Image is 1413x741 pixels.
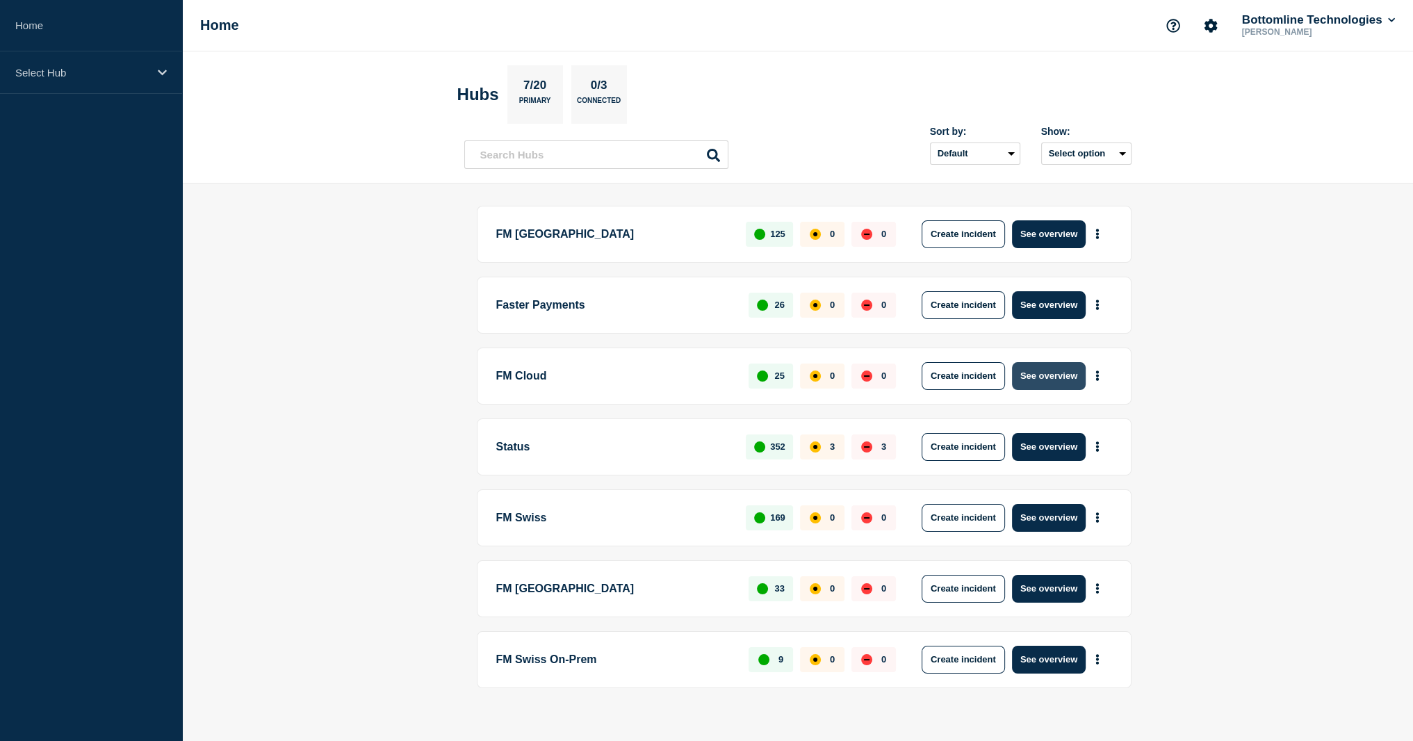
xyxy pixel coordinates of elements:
p: 169 [770,512,785,523]
button: More actions [1088,646,1106,672]
p: 0 [830,229,835,239]
p: 125 [770,229,785,239]
button: Create incident [922,433,1005,461]
button: See overview [1012,504,1086,532]
div: up [754,512,765,523]
p: FM [GEOGRAPHIC_DATA] [496,220,730,248]
p: 25 [774,370,784,381]
button: Create incident [922,362,1005,390]
p: 33 [774,583,784,594]
p: 0 [881,370,886,381]
button: Create incident [922,646,1005,674]
button: More actions [1088,434,1106,459]
button: Create incident [922,220,1005,248]
button: More actions [1088,292,1106,318]
p: 3 [830,441,835,452]
div: affected [810,441,821,453]
div: Show: [1041,126,1132,137]
button: Select option [1041,142,1132,165]
div: down [861,654,872,665]
h1: Home [200,17,239,33]
p: FM Cloud [496,362,733,390]
button: See overview [1012,291,1086,319]
div: down [861,229,872,240]
p: 0 [881,300,886,310]
button: Bottomline Technologies [1239,13,1398,27]
button: Create incident [922,575,1005,603]
p: Connected [577,97,621,111]
p: 0 [830,370,835,381]
button: More actions [1088,363,1106,389]
button: More actions [1088,505,1106,530]
div: down [861,512,872,523]
p: 0 [830,583,835,594]
p: 3 [881,441,886,452]
p: 26 [774,300,784,310]
div: affected [810,229,821,240]
p: Status [496,433,730,461]
button: See overview [1012,362,1086,390]
button: See overview [1012,575,1086,603]
div: down [861,441,872,453]
div: up [758,654,769,665]
p: Select Hub [15,67,149,79]
p: 0 [830,654,835,665]
button: See overview [1012,646,1086,674]
p: 0 [830,512,835,523]
button: Create incident [922,291,1005,319]
p: 0 [830,300,835,310]
input: Search Hubs [464,140,728,169]
button: See overview [1012,220,1086,248]
p: [PERSON_NAME] [1239,27,1384,37]
div: affected [810,300,821,311]
button: More actions [1088,576,1106,601]
div: affected [810,583,821,594]
button: Account settings [1196,11,1225,40]
select: Sort by [930,142,1020,165]
button: Support [1159,11,1188,40]
p: 0 [881,229,886,239]
p: FM [GEOGRAPHIC_DATA] [496,575,733,603]
p: 0/3 [585,79,612,97]
p: 0 [881,654,886,665]
div: affected [810,654,821,665]
div: up [754,229,765,240]
div: down [861,370,872,382]
div: up [757,300,768,311]
p: 352 [770,441,785,452]
p: 0 [881,583,886,594]
div: up [757,370,768,382]
p: Primary [519,97,551,111]
p: 9 [778,654,783,665]
p: 7/20 [518,79,551,97]
button: More actions [1088,221,1106,247]
div: down [861,583,872,594]
div: affected [810,370,821,382]
div: down [861,300,872,311]
div: affected [810,512,821,523]
div: up [754,441,765,453]
button: See overview [1012,433,1086,461]
h2: Hubs [457,85,499,104]
div: Sort by: [930,126,1020,137]
p: 0 [881,512,886,523]
button: Create incident [922,504,1005,532]
div: up [757,583,768,594]
p: Faster Payments [496,291,733,319]
p: FM Swiss [496,504,730,532]
p: FM Swiss On-Prem [496,646,733,674]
